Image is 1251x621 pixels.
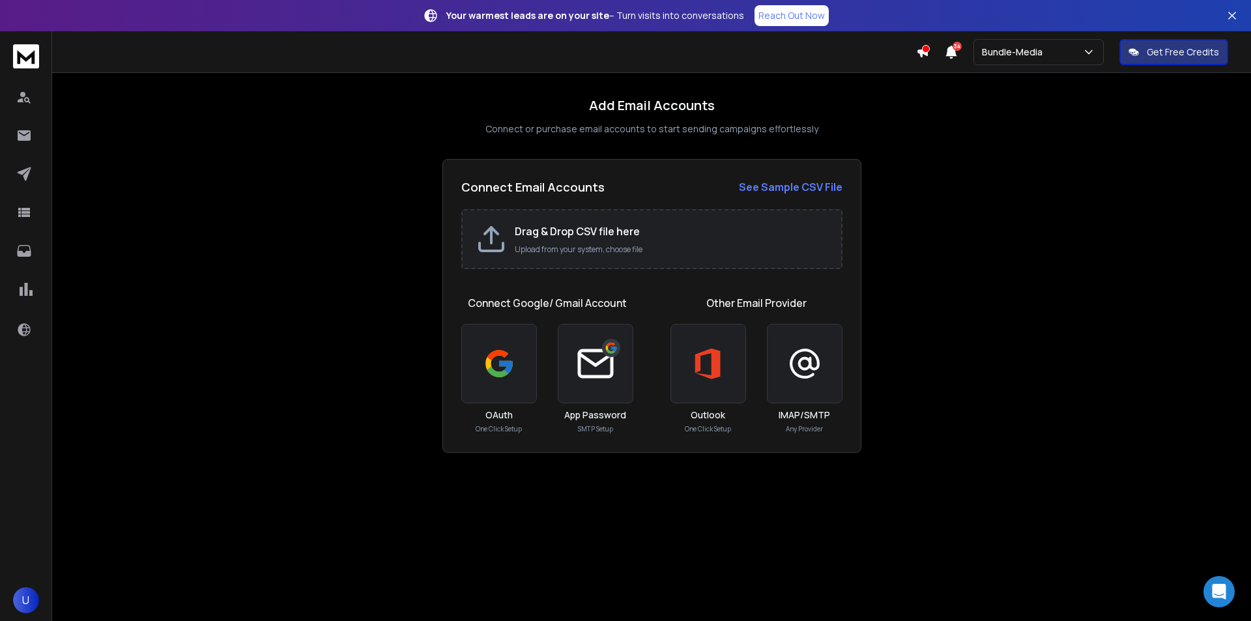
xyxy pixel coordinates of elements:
h3: IMAP/SMTP [779,409,830,422]
p: SMTP Setup [578,424,613,434]
h2: Connect Email Accounts [461,178,605,196]
h3: Outlook [691,409,725,422]
img: logo [13,44,39,68]
strong: Your warmest leads are on your site [446,9,609,22]
strong: See Sample CSV File [739,180,842,194]
p: Connect or purchase email accounts to start sending campaigns effortlessly [485,123,818,136]
button: Get Free Credits [1119,39,1228,65]
p: One Click Setup [476,424,522,434]
p: One Click Setup [685,424,731,434]
button: U [13,587,39,613]
a: Reach Out Now [755,5,829,26]
h3: App Password [564,409,626,422]
a: See Sample CSV File [739,179,842,195]
p: Any Provider [786,424,823,434]
h1: Other Email Provider [706,295,807,311]
p: Bundle-Media [982,46,1048,59]
span: 34 [953,42,962,51]
h1: Add Email Accounts [589,96,715,115]
div: Open Intercom Messenger [1203,576,1235,607]
p: Reach Out Now [758,9,825,22]
h1: Connect Google/ Gmail Account [468,295,627,311]
h2: Drag & Drop CSV file here [515,224,828,239]
p: Upload from your system, choose file [515,244,828,255]
p: – Turn visits into conversations [446,9,744,22]
p: Get Free Credits [1147,46,1219,59]
h3: OAuth [485,409,513,422]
